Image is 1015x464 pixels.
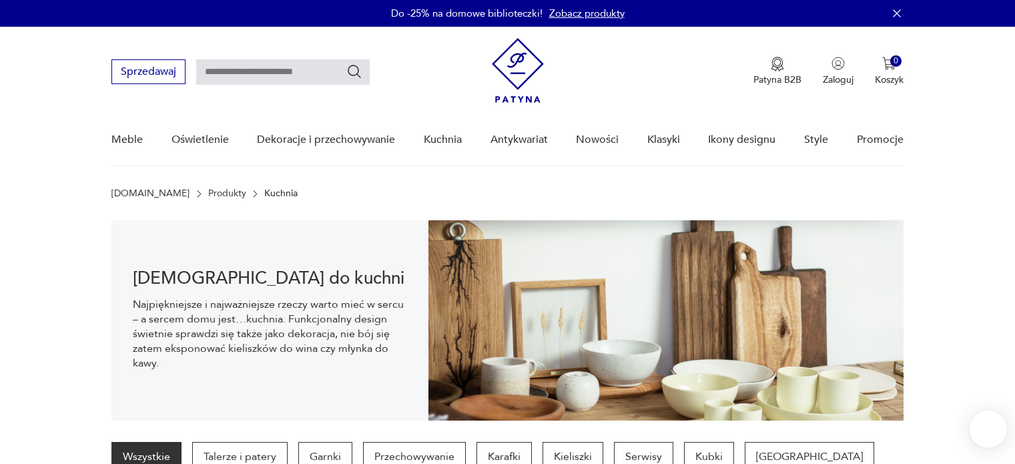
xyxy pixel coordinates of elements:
[264,188,298,199] p: Kuchnia
[708,114,775,166] a: Ikony designu
[391,7,543,20] p: Do -25% na domowe biblioteczki!
[831,57,845,70] img: Ikonka użytkownika
[208,188,246,199] a: Produkty
[428,220,904,421] img: b2f6bfe4a34d2e674d92badc23dc4074.jpg
[111,114,143,166] a: Meble
[857,114,904,166] a: Promocje
[823,73,854,86] p: Zaloguj
[346,63,362,79] button: Szukaj
[111,188,190,199] a: [DOMAIN_NAME]
[647,114,680,166] a: Klasyki
[490,114,548,166] a: Antykwariat
[771,57,784,71] img: Ikona medalu
[753,57,801,86] a: Ikona medaluPatyna B2B
[257,114,395,166] a: Dekoracje i przechowywanie
[111,59,186,84] button: Sprzedawaj
[753,73,801,86] p: Patyna B2B
[753,57,801,86] button: Patyna B2B
[890,55,902,67] div: 0
[875,57,904,86] button: 0Koszyk
[882,57,896,70] img: Ikona koszyka
[875,73,904,86] p: Koszyk
[133,270,407,286] h1: [DEMOGRAPHIC_DATA] do kuchni
[970,411,1007,448] iframe: Smartsupp widget button
[133,297,407,371] p: Najpiękniejsze i najważniejsze rzeczy warto mieć w sercu – a sercem domu jest…kuchnia. Funkcjonal...
[576,114,619,166] a: Nowości
[172,114,229,166] a: Oświetlenie
[111,68,186,77] a: Sprzedawaj
[492,38,544,103] img: Patyna - sklep z meblami i dekoracjami vintage
[549,7,625,20] a: Zobacz produkty
[424,114,462,166] a: Kuchnia
[804,114,828,166] a: Style
[823,57,854,86] button: Zaloguj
